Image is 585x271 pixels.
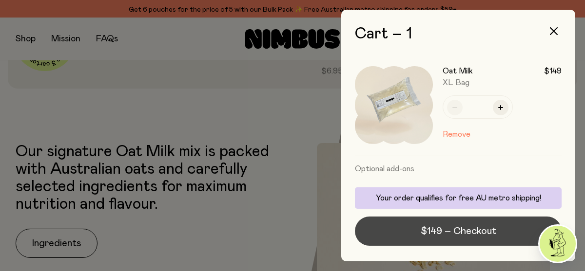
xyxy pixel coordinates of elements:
[355,217,562,246] button: $149 – Checkout
[355,25,562,43] h2: Cart – 1
[421,224,496,238] span: $149 – Checkout
[544,66,562,76] span: $149
[361,193,556,203] p: Your order qualifies for free AU metro shipping!
[443,79,469,87] span: XL Bag
[540,226,576,262] img: agent
[355,156,562,181] h3: Optional add-ons
[443,66,473,76] h3: Oat Milk
[443,128,470,140] button: Remove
